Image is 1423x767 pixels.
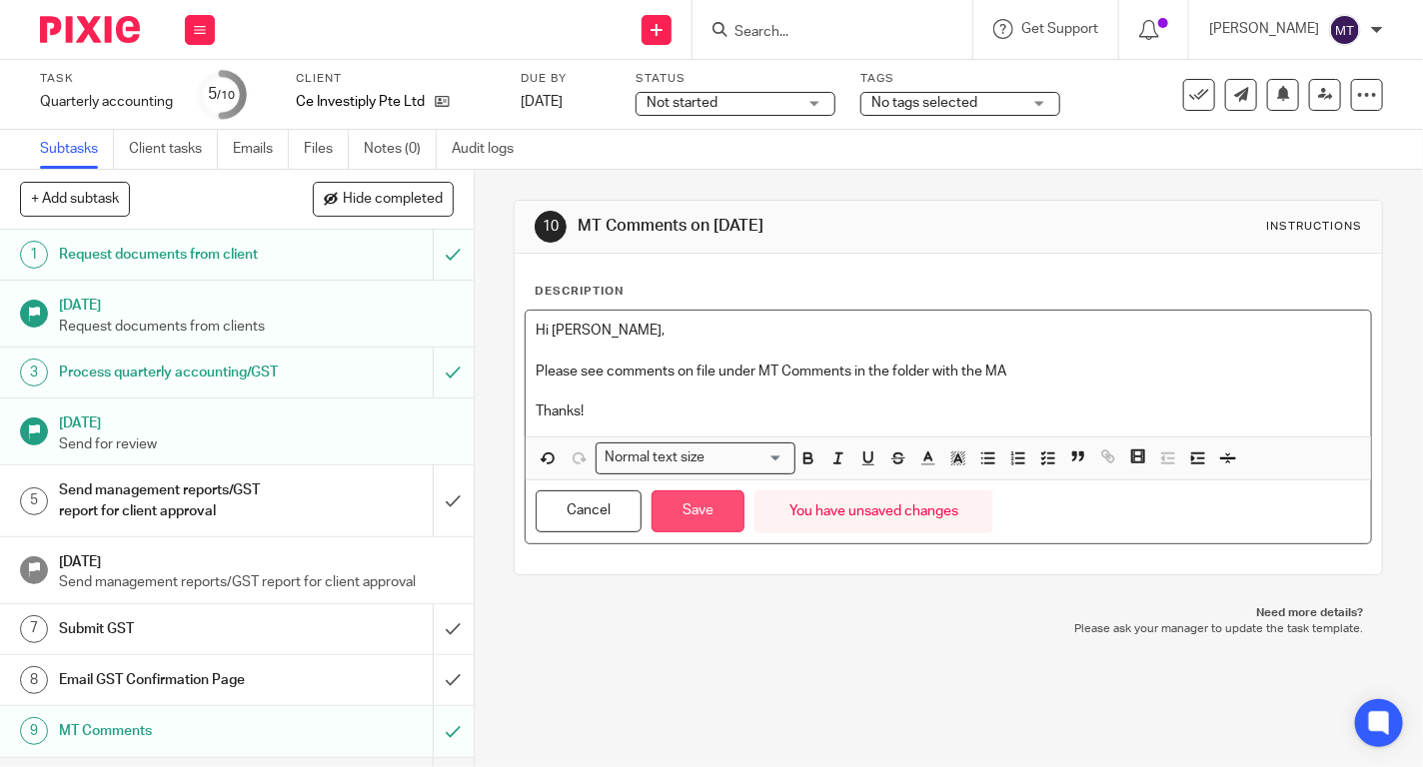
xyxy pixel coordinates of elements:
[536,490,642,533] button: Cancel
[536,362,1361,382] p: Please see comments on file under MT Comments in the folder with the MA
[233,130,289,169] a: Emails
[534,621,1363,637] p: Please ask your manager to update the task template.
[20,182,130,216] button: + Add subtask
[40,16,140,43] img: Pixie
[20,359,48,386] div: 3
[20,615,48,643] div: 7
[218,90,236,101] small: /10
[59,716,295,746] h1: MT Comments
[40,71,173,87] label: Task
[1209,19,1319,39] p: [PERSON_NAME]
[754,490,993,533] div: You have unsaved changes
[20,487,48,515] div: 5
[652,490,744,533] button: Save
[860,71,1060,87] label: Tags
[732,24,912,42] input: Search
[1329,14,1361,46] img: svg%3E
[578,216,991,237] h1: MT Comments on [DATE]
[535,211,567,243] div: 10
[296,71,496,87] label: Client
[20,717,48,745] div: 9
[534,605,1363,621] p: Need more details?
[129,130,218,169] a: Client tasks
[521,95,563,109] span: [DATE]
[343,192,443,208] span: Hide completed
[636,71,835,87] label: Status
[871,96,977,110] span: No tags selected
[59,665,295,695] h1: Email GST Confirmation Page
[59,475,295,526] h1: Send management reports/GST report for client approval
[59,572,454,592] p: Send management reports/GST report for client approval
[711,447,783,468] input: Search for option
[521,71,611,87] label: Due by
[59,408,454,433] h1: [DATE]
[59,317,454,337] p: Request documents from clients
[59,614,295,644] h1: Submit GST
[647,96,717,110] span: Not started
[209,83,236,106] div: 5
[296,92,425,112] p: Ce Investiply Pte Ltd
[535,284,624,300] p: Description
[536,321,1361,341] p: Hi [PERSON_NAME],
[536,401,1361,421] p: Thanks!
[59,358,295,387] h1: Process quarterly accounting/GST
[1021,22,1098,36] span: Get Support
[59,240,295,270] h1: Request documents from client
[596,442,795,473] div: Search for option
[452,130,529,169] a: Audit logs
[1266,219,1362,235] div: Instructions
[40,130,114,169] a: Subtasks
[20,241,48,269] div: 1
[364,130,437,169] a: Notes (0)
[601,447,710,468] span: Normal text size
[59,291,454,316] h1: [DATE]
[20,666,48,694] div: 8
[313,182,454,216] button: Hide completed
[59,434,454,454] p: Send for review
[304,130,349,169] a: Files
[59,547,454,572] h1: [DATE]
[40,92,173,112] div: Quarterly accounting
